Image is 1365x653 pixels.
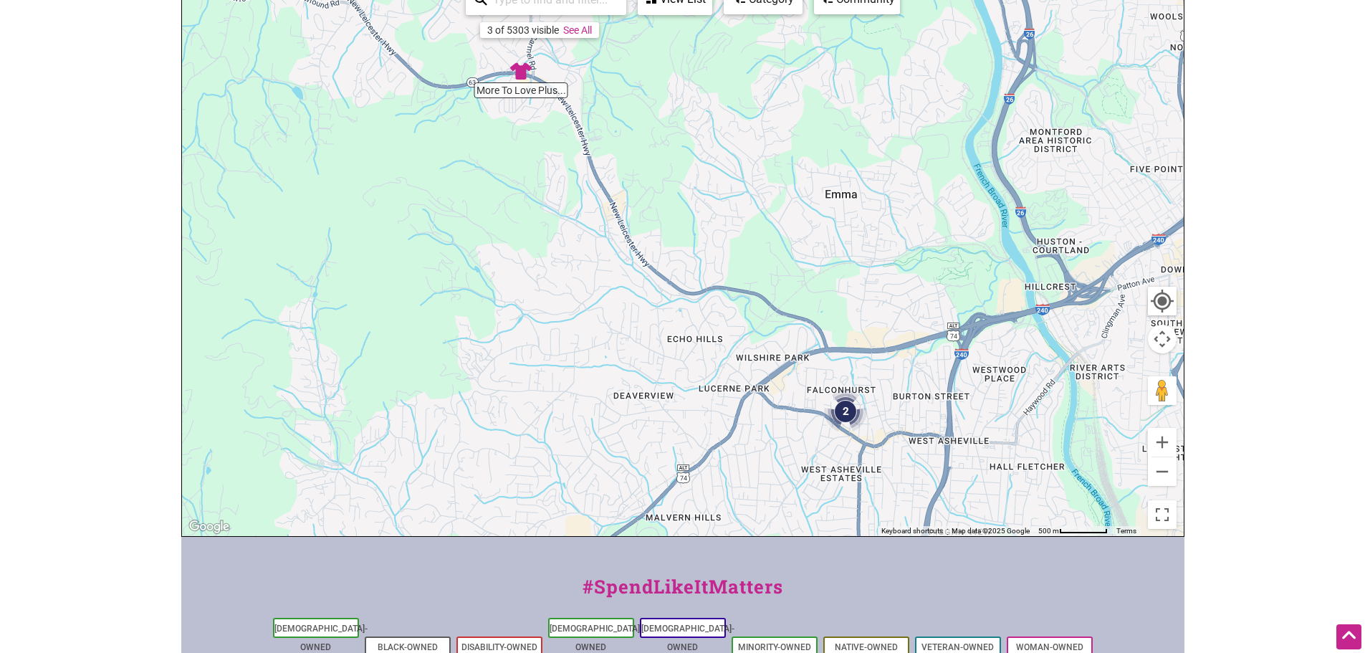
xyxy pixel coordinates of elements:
[563,24,592,36] a: See All
[921,642,994,652] a: Veteran-Owned
[1336,624,1361,649] div: Scroll Back to Top
[1116,527,1136,535] a: Terms (opens in new tab)
[1148,325,1177,353] button: Map camera controls
[1148,287,1177,315] button: Your Location
[487,24,559,36] div: 3 of 5303 visible
[186,518,233,536] a: Open this area in Google Maps (opens a new window)
[1034,526,1112,536] button: Map Scale: 500 m per 64 pixels
[1148,376,1177,405] button: Drag Pegman onto the map to open Street View
[461,642,537,652] a: Disability-Owned
[824,390,867,433] div: 2
[881,526,943,536] button: Keyboard shortcuts
[378,642,438,652] a: Black-Owned
[1038,527,1059,535] span: 500 m
[738,642,811,652] a: Minority-Owned
[641,624,734,652] a: [DEMOGRAPHIC_DATA]-Owned
[952,527,1030,535] span: Map data ©2025 Google
[1148,428,1177,457] button: Zoom in
[835,642,898,652] a: Native-Owned
[510,60,532,82] div: More To Love Plus Size Consignment
[181,573,1184,615] div: #SpendLikeItMatters
[550,624,643,652] a: [DEMOGRAPHIC_DATA]-Owned
[1016,642,1083,652] a: Woman-Owned
[186,518,233,536] img: Google
[274,624,368,652] a: [DEMOGRAPHIC_DATA]-Owned
[1148,457,1177,486] button: Zoom out
[1146,499,1178,530] button: Toggle fullscreen view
